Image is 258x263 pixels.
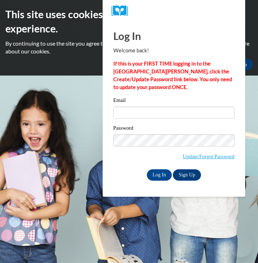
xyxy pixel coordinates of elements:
strong: If this is your FIRST TIME logging in to the [GEOGRAPHIC_DATA][PERSON_NAME], click the Create/Upd... [113,61,232,90]
h2: This site uses cookies to help improve your learning experience. [5,7,253,36]
a: Sign Up [173,169,201,181]
p: By continuing to use the site you agree to our use of cookies. Use the ‘More info’ button to read... [5,40,253,55]
a: COX Campus [112,5,236,16]
h1: Log In [113,29,234,43]
iframe: Button to launch messaging window [229,234,252,257]
img: Logo brand [112,5,133,16]
a: Update/Forgot Password [183,154,234,159]
iframe: Close message [177,217,192,232]
label: Password [113,125,234,133]
label: Email [113,98,234,105]
p: Welcome back! [113,47,234,55]
input: Log In [147,169,172,181]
